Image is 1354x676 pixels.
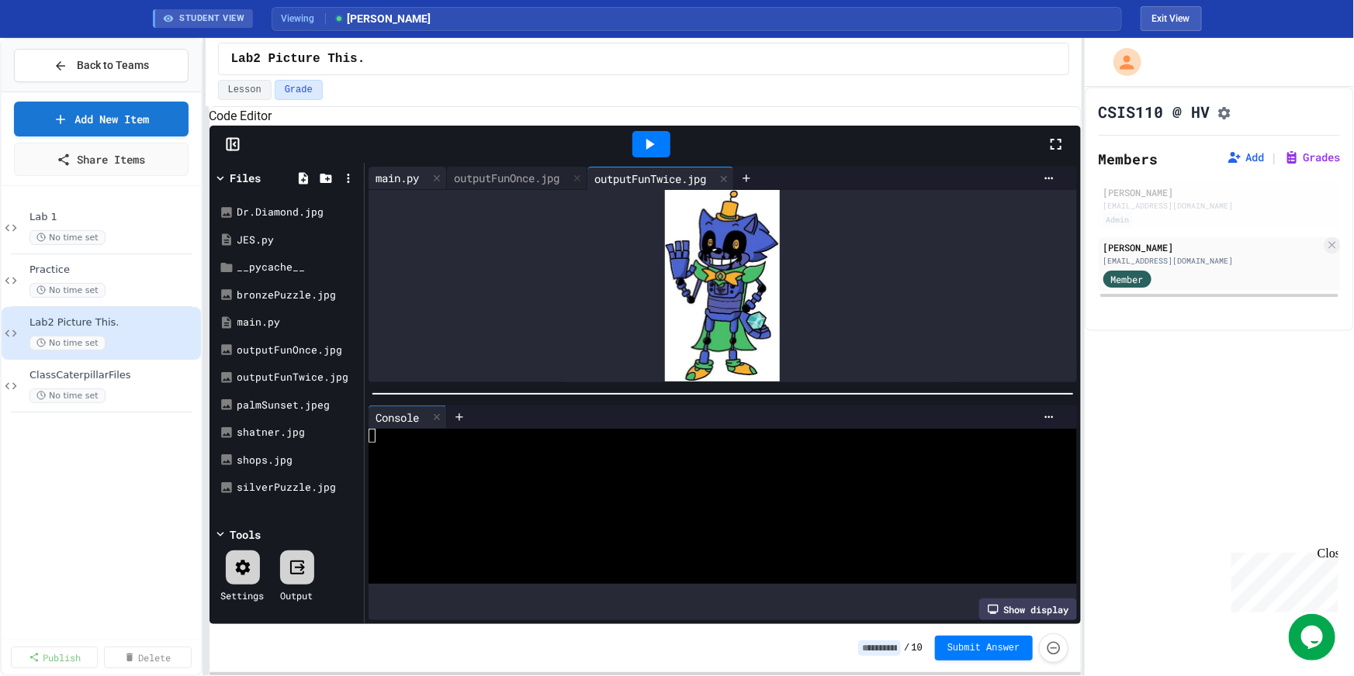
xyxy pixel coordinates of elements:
[447,167,587,190] div: outputFunOnce.jpg
[1103,255,1321,267] div: [EMAIL_ADDRESS][DOMAIN_NAME]
[282,12,326,26] span: Viewing
[221,588,265,602] div: Settings
[29,211,198,224] span: Lab 1
[29,230,106,245] span: No time set
[180,12,245,26] span: STUDENT VIEW
[369,405,447,429] div: Console
[237,233,358,248] div: JES.py
[6,6,107,98] div: Chat with us now!Close
[237,260,358,275] div: __pycache__
[29,283,106,298] span: No time set
[29,336,106,350] span: No time set
[11,647,98,668] a: Publish
[369,409,428,426] div: Console
[1289,614,1338,660] iframe: chat widget
[237,205,358,220] div: Dr.Diamond.jpg
[1103,213,1133,226] div: Admin
[369,167,447,190] div: main.py
[1099,101,1210,122] h1: CSIS110 @ HV
[334,11,431,27] span: [PERSON_NAME]
[210,107,1081,126] h6: Code Editor
[218,80,272,100] button: Lesson
[1270,148,1278,167] span: |
[947,642,1020,654] span: Submit Answer
[14,49,189,82] button: Back to Teams
[231,50,365,68] span: Lab2 Picture This.
[281,588,313,602] div: Output
[104,647,191,668] a: Delete
[275,80,323,100] button: Grade
[237,370,358,385] div: outputFunTwice.jpg
[904,642,909,654] span: /
[237,288,358,303] div: bronzePuzzle.jpg
[1099,148,1158,170] h2: Members
[912,642,923,654] span: 10
[1111,272,1144,286] span: Member
[1103,200,1335,212] div: [EMAIL_ADDRESS][DOMAIN_NAME]
[587,167,734,190] div: outputFunTwice.jpg
[1217,102,1232,121] button: Assignment Settings
[237,425,358,440] div: shatner.jpg
[1039,633,1068,663] button: Force resubmission of student's answer (Admin only)
[237,453,358,468] div: shops.jpg
[230,526,261,543] div: Tools
[237,315,358,330] div: main.py
[1227,150,1264,165] button: Add
[587,171,715,187] div: outputFunTwice.jpg
[29,388,106,403] span: No time set
[230,170,261,186] div: Files
[1103,240,1321,254] div: [PERSON_NAME]
[369,170,428,186] div: main.py
[237,398,358,413] div: palmSunset.jpeg
[979,598,1077,620] div: Show display
[1225,547,1338,612] iframe: chat widget
[447,170,568,186] div: outputFunOnce.jpg
[1284,150,1340,165] button: Grades
[14,102,189,136] a: Add New Item
[29,264,198,277] span: Practice
[237,343,358,358] div: outputFunOnce.jpg
[665,190,780,381] img: Z
[29,316,198,329] span: Lab2 Picture This.
[1097,44,1145,80] div: My Account
[237,480,358,495] div: silverPuzzle.jpg
[77,57,149,74] span: Back to Teams
[1103,185,1335,199] div: [PERSON_NAME]
[935,636,1033,660] button: Submit Answer
[29,369,198,382] span: ClassCaterpillarFiles
[14,143,189,176] a: Share Items
[1141,6,1202,31] button: Exit student view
